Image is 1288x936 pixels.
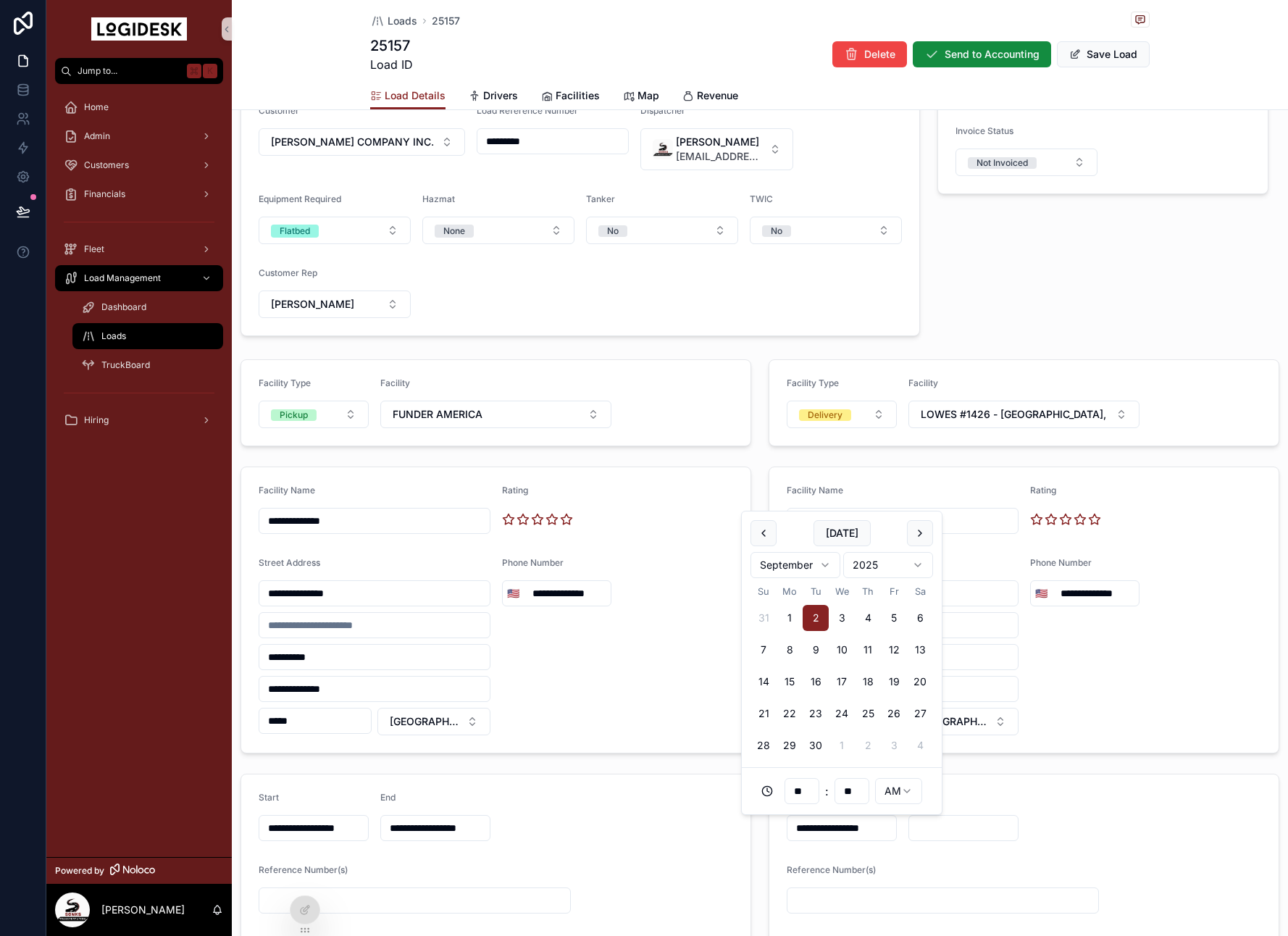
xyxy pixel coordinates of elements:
[477,105,578,116] span: Load Reference Number
[259,193,341,204] span: Equipment Required
[469,83,518,112] a: Drivers
[370,83,446,110] a: Load Details
[855,605,881,631] button: Thursday, September 4th, 2025
[829,584,855,599] th: Wednesday
[84,414,109,426] span: Hiring
[586,193,615,204] span: Tanker
[803,701,829,727] button: Tuesday, September 23rd, 2025
[259,291,411,318] button: Select Button
[507,586,519,601] span: 🇺🇸
[204,65,216,77] span: K
[803,637,829,663] button: Tuesday, September 9th, 2025
[750,193,773,204] span: TWIC
[750,217,902,244] button: Select Button
[682,83,738,112] a: Revenue
[393,407,482,422] span: FUNDER AMERICA
[881,584,907,599] th: Friday
[55,152,223,178] a: Customers
[84,159,129,171] span: Customers
[750,605,777,631] button: Sunday, August 31st, 2025
[855,732,881,759] button: Thursday, October 2nd, 2025
[808,409,842,421] div: Delivery
[881,669,907,695] button: Friday, September 19th, 2025
[388,14,417,28] span: Loads
[855,701,881,727] button: Thursday, September 25th, 2025
[271,135,434,149] span: [PERSON_NAME] COMPANY INC.
[803,605,829,631] button: Tuesday, September 2nd, 2025, selected
[1035,586,1047,601] span: 🇺🇸
[380,401,612,428] button: Select Button
[55,865,104,877] span: Powered by
[1031,580,1052,606] button: Select Button
[503,580,524,606] button: Select Button
[777,732,803,759] button: Monday, September 29th, 2025
[623,83,659,112] a: Map
[697,88,738,103] span: Revenue
[259,792,279,803] span: Start
[1030,485,1056,496] span: Rating
[777,584,803,599] th: Monday
[55,123,223,149] a: Admin
[881,701,907,727] button: Friday, September 26th, 2025
[72,323,223,349] a: Loads
[84,130,110,142] span: Admin
[502,557,564,568] span: Phone Number
[907,605,933,631] button: Saturday, September 6th, 2025
[750,637,777,663] button: Sunday, September 7th, 2025
[259,105,299,116] span: Customer
[881,732,907,759] button: Friday, October 3rd, 2025
[390,714,461,729] span: [GEOGRAPHIC_DATA]
[908,377,938,388] span: Facility
[422,217,574,244] button: Select Button
[422,193,455,204] span: Hazmat
[750,669,777,695] button: Sunday, September 14th, 2025
[259,267,317,278] span: Customer Rep
[750,584,777,599] th: Sunday
[750,701,777,727] button: Sunday, September 21st, 2025
[46,857,232,884] a: Powered by
[907,584,933,599] th: Saturday
[787,377,839,388] span: Facility Type
[829,605,855,631] button: Wednesday, September 3rd, 2025
[84,243,104,255] span: Fleet
[907,669,933,695] button: Saturday, September 20th, 2025
[908,401,1140,428] button: Select Button
[280,409,308,421] div: Pickup
[771,225,782,237] div: No
[483,88,518,103] span: Drivers
[829,732,855,759] button: Wednesday, October 1st, 2025
[84,101,109,113] span: Home
[855,637,881,663] button: Thursday, September 11th, 2025
[913,41,1051,67] button: Send to Accounting
[640,105,685,116] span: Dispatcher
[829,701,855,727] button: Wednesday, September 24th, 2025
[787,864,876,875] span: Reference Number(s)
[377,708,490,735] button: Select Button
[78,65,181,77] span: Jump to...
[814,520,871,546] button: [DATE]
[945,47,1040,62] span: Send to Accounting
[91,17,187,41] img: App logo
[55,181,223,207] a: Financials
[750,732,777,759] button: Sunday, September 28th, 2025
[432,14,460,28] a: 25157
[676,135,763,149] span: [PERSON_NAME]
[750,777,933,806] div: :
[1057,41,1150,67] button: Save Load
[55,94,223,120] a: Home
[259,864,348,875] span: Reference Number(s)
[556,88,600,103] span: Facilities
[907,637,933,663] button: Saturday, September 13th, 2025
[259,377,311,388] span: Facility Type
[55,265,223,291] a: Load Management
[55,407,223,433] a: Hiring
[259,485,315,496] span: Facility Name
[370,35,413,56] h1: 25157
[84,272,161,284] span: Load Management
[101,330,126,342] span: Loads
[777,701,803,727] button: Monday, September 22nd, 2025
[777,605,803,631] button: Monday, September 1st, 2025
[370,56,413,73] span: Load ID
[787,401,897,428] button: Select Button
[271,297,354,312] span: [PERSON_NAME]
